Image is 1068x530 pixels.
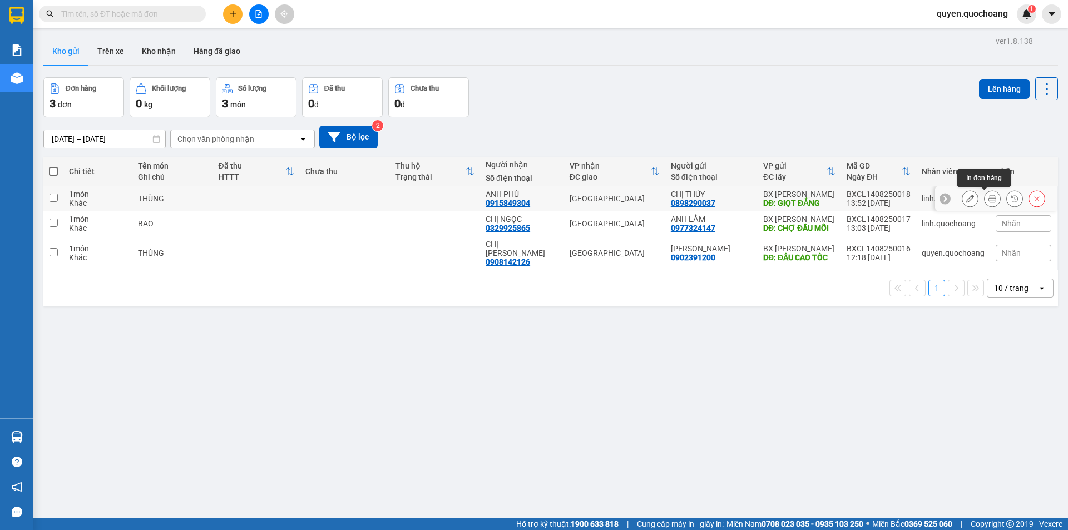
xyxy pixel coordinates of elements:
[152,85,186,92] div: Khối lượng
[571,519,619,528] strong: 1900 633 818
[570,249,660,257] div: [GEOGRAPHIC_DATA]
[763,199,835,207] div: DĐ: GIỌT ĐẮNG
[229,10,237,18] span: plus
[69,199,127,207] div: Khác
[395,161,466,170] div: Thu hộ
[671,190,752,199] div: CHỊ THÚY
[1006,520,1014,528] span: copyright
[847,244,911,253] div: BXCL1408250016
[12,507,22,517] span: message
[922,194,985,203] div: linh.quochoang
[50,97,56,110] span: 3
[726,518,863,530] span: Miền Nam
[302,77,383,117] button: Đã thu0đ
[280,10,288,18] span: aim
[138,194,207,203] div: THÙNG
[11,72,23,84] img: warehouse-icon
[570,194,660,203] div: [GEOGRAPHIC_DATA]
[671,253,715,262] div: 0902391200
[847,199,911,207] div: 13:52 [DATE]
[671,224,715,232] div: 0977324147
[847,253,911,262] div: 12:18 [DATE]
[570,161,651,170] div: VP nhận
[411,85,439,92] div: Chưa thu
[1022,9,1032,19] img: icon-new-feature
[1028,5,1036,13] sup: 1
[185,38,249,65] button: Hàng đã giao
[299,135,308,143] svg: open
[671,172,752,181] div: Số điện thoại
[394,97,400,110] span: 0
[88,38,133,65] button: Trên xe
[138,161,207,170] div: Tên món
[762,519,863,528] strong: 0708 023 035 - 0935 103 250
[486,257,530,266] div: 0908142126
[66,85,96,92] div: Đơn hàng
[219,172,285,181] div: HTTT
[486,199,530,207] div: 0915849304
[922,219,985,228] div: linh.quochoang
[69,167,127,176] div: Chi tiết
[46,10,54,18] span: search
[866,522,869,526] span: ⚪️
[138,219,207,228] div: BAO
[395,172,466,181] div: Trạng thái
[305,167,384,176] div: Chưa thu
[213,157,300,186] th: Toggle SortBy
[996,167,1051,176] div: Nhãn
[249,4,269,24] button: file-add
[388,77,469,117] button: Chưa thu0đ
[133,38,185,65] button: Kho nhận
[671,199,715,207] div: 0898290037
[11,431,23,443] img: warehouse-icon
[979,79,1030,99] button: Lên hàng
[275,4,294,24] button: aim
[58,100,72,109] span: đơn
[627,518,629,530] span: |
[130,77,210,117] button: Khối lượng0kg
[372,120,383,131] sup: 2
[1030,5,1034,13] span: 1
[1047,9,1057,19] span: caret-down
[904,519,952,528] strong: 0369 525 060
[486,240,558,257] div: CHỊ DUNG
[841,157,916,186] th: Toggle SortBy
[671,244,752,253] div: ANH CƯỜNG
[1002,249,1021,257] span: Nhãn
[564,157,665,186] th: Toggle SortBy
[144,100,152,109] span: kg
[763,244,835,253] div: BX [PERSON_NAME]
[12,482,22,492] span: notification
[486,224,530,232] div: 0329925865
[216,77,296,117] button: Số lượng3món
[69,190,127,199] div: 1 món
[255,10,263,18] span: file-add
[872,518,952,530] span: Miền Bắc
[961,518,962,530] span: |
[847,224,911,232] div: 13:03 [DATE]
[138,172,207,181] div: Ghi chú
[1042,4,1061,24] button: caret-down
[138,249,207,257] div: THÙNG
[219,161,285,170] div: Đã thu
[847,172,902,181] div: Ngày ĐH
[758,157,841,186] th: Toggle SortBy
[922,167,985,176] div: Nhân viên
[43,38,88,65] button: Kho gửi
[238,85,266,92] div: Số lượng
[763,172,827,181] div: ĐC lấy
[847,161,902,170] div: Mã GD
[44,130,165,148] input: Select a date range.
[69,244,127,253] div: 1 món
[390,157,480,186] th: Toggle SortBy
[308,97,314,110] span: 0
[928,7,1017,21] span: quyen.quochoang
[763,161,827,170] div: VP gửi
[12,457,22,467] span: question-circle
[516,518,619,530] span: Hỗ trợ kỹ thuật:
[671,215,752,224] div: ANH LẮM
[957,169,1011,187] div: In đơn hàng
[671,161,752,170] div: Người gửi
[319,126,378,148] button: Bộ lọc
[314,100,319,109] span: đ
